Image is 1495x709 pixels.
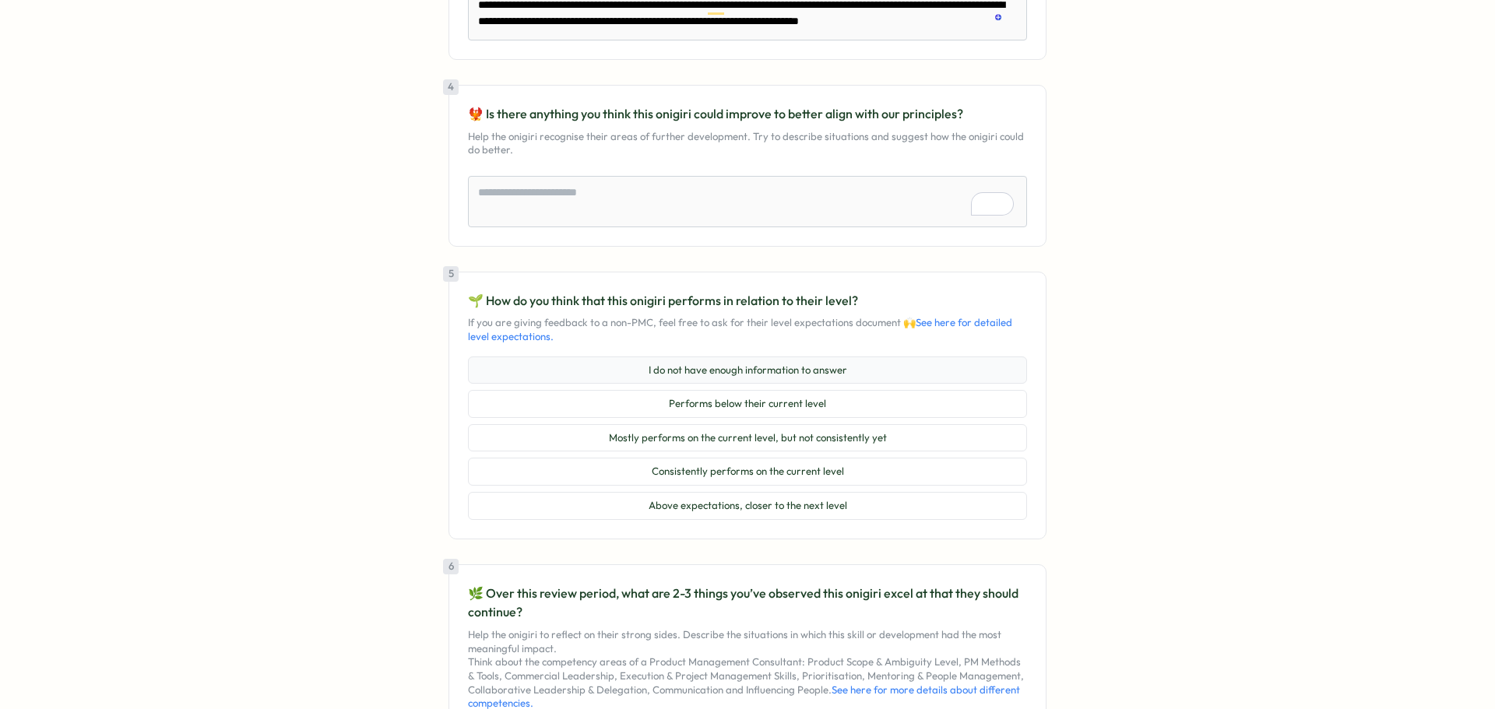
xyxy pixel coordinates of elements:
[468,492,1027,520] button: Above expectations, closer to the next level
[468,316,1027,343] p: If you are giving feedback to a non-PMC, feel free to ask for their level expectations document 🙌
[443,266,459,282] div: 5
[443,79,459,95] div: 4
[468,176,1027,227] textarea: To enrich screen reader interactions, please activate Accessibility in Grammarly extension settings
[468,424,1027,452] button: Mostly performs on the current level, but not consistently yet
[468,130,1027,157] p: Help the onigiri recognise their areas of further development. Try to describe situations and sug...
[468,390,1027,418] button: Performs below their current level
[468,458,1027,486] button: Consistently performs on the current level
[468,356,1027,384] button: I do not have enough information to answer
[468,584,1027,623] p: 🌿 Over this review period, what are 2-3 things you’ve observed this onigiri excel at that they sh...
[468,316,1012,342] a: See here for detailed level expectations.
[443,559,459,574] div: 6
[468,104,1027,124] p: 🐦‍🔥 Is there anything you think this onigiri could improve to better align with our principles?
[468,291,1027,311] p: 🌱 How do you think that this onigiri performs in relation to their level?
